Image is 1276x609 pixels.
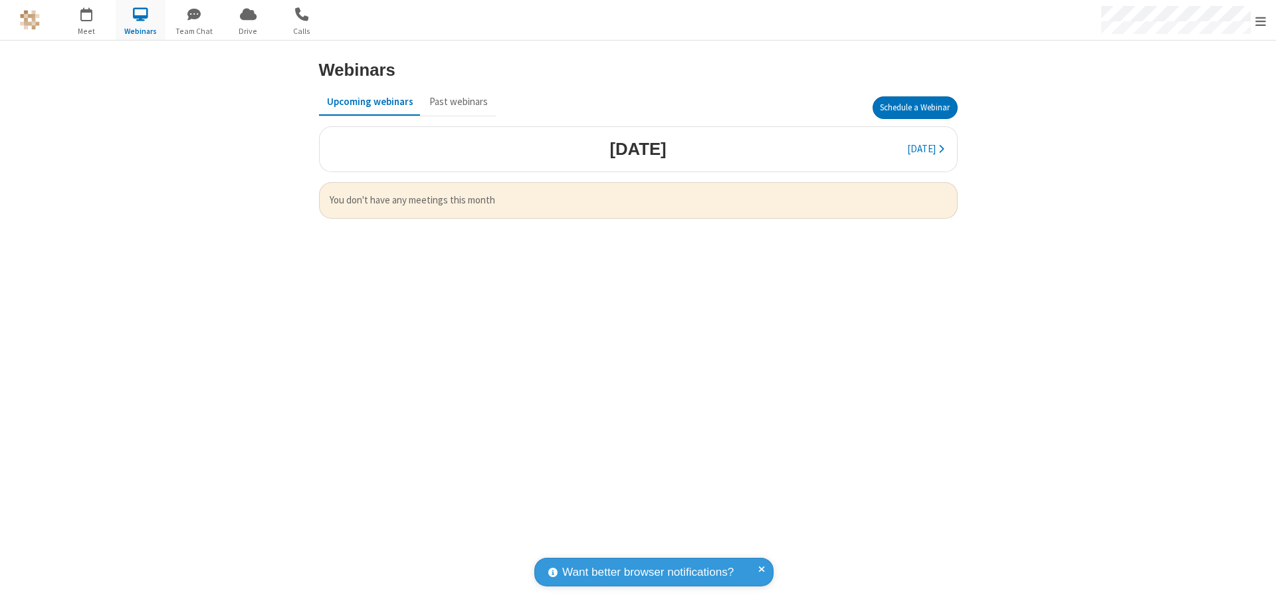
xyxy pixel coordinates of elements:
span: Want better browser notifications? [562,564,734,581]
button: [DATE] [899,137,952,162]
img: QA Selenium DO NOT DELETE OR CHANGE [20,10,40,30]
button: Schedule a Webinar [873,96,958,119]
span: [DATE] [907,142,936,155]
span: Drive [223,25,273,37]
span: Calls [277,25,327,37]
button: Past webinars [421,89,496,114]
span: Team Chat [169,25,219,37]
span: Webinars [116,25,165,37]
span: Meet [62,25,112,37]
h3: Webinars [319,61,395,79]
span: You don't have any meetings this month [330,193,947,208]
button: Upcoming webinars [319,89,421,114]
h3: [DATE] [609,140,666,158]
